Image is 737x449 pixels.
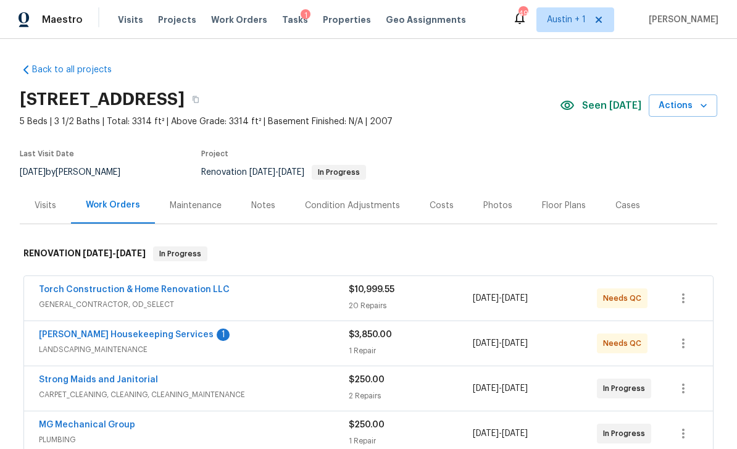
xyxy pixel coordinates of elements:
span: Work Orders [211,14,267,26]
button: Copy Address [185,88,207,111]
span: $250.00 [349,376,385,384]
div: Maintenance [170,199,222,212]
span: [DATE] [473,429,499,438]
span: Maestro [42,14,83,26]
div: 20 Repairs [349,300,473,312]
span: GENERAL_CONTRACTOR, OD_SELECT [39,298,349,311]
span: [DATE] [116,249,146,258]
span: - [473,382,528,395]
span: Projects [158,14,196,26]
div: Cases [615,199,640,212]
span: Project [201,150,228,157]
div: Visits [35,199,56,212]
span: [DATE] [83,249,112,258]
span: [DATE] [249,168,275,177]
span: [DATE] [502,339,528,348]
span: Needs QC [603,292,646,304]
span: - [249,168,304,177]
span: $3,850.00 [349,330,392,339]
span: - [83,249,146,258]
span: [DATE] [502,294,528,303]
div: Costs [430,199,454,212]
div: Work Orders [86,199,140,211]
span: [DATE] [278,168,304,177]
span: Actions [659,98,707,114]
span: Properties [323,14,371,26]
div: 49 [518,7,527,20]
span: [DATE] [473,384,499,393]
h2: [STREET_ADDRESS] [20,93,185,106]
div: by [PERSON_NAME] [20,165,135,180]
div: Photos [483,199,512,212]
div: 1 Repair [349,345,473,357]
button: Actions [649,94,717,117]
a: Strong Maids and Janitorial [39,376,158,384]
div: 1 Repair [349,435,473,447]
span: CARPET_CLEANING, CLEANING, CLEANING_MAINTENANCE [39,388,349,401]
span: In Progress [154,248,206,260]
span: - [473,292,528,304]
h6: RENOVATION [23,246,146,261]
span: 5 Beds | 3 1/2 Baths | Total: 3314 ft² | Above Grade: 3314 ft² | Basement Finished: N/A | 2007 [20,115,560,128]
span: PLUMBING [39,434,349,446]
span: In Progress [603,382,650,395]
div: RENOVATION [DATE]-[DATE]In Progress [20,234,717,274]
div: Condition Adjustments [305,199,400,212]
span: [DATE] [473,339,499,348]
div: 1 [301,9,310,22]
span: $250.00 [349,421,385,429]
span: - [473,337,528,350]
div: 1 [217,329,230,341]
span: In Progress [603,427,650,440]
a: [PERSON_NAME] Housekeeping Services [39,330,214,339]
a: Torch Construction & Home Renovation LLC [39,285,230,294]
span: In Progress [313,169,365,176]
div: 2 Repairs [349,390,473,402]
div: Notes [251,199,275,212]
span: [DATE] [473,294,499,303]
span: Seen [DATE] [582,99,641,112]
span: Geo Assignments [386,14,466,26]
span: Tasks [282,15,308,24]
span: [DATE] [502,429,528,438]
span: [PERSON_NAME] [644,14,718,26]
a: MG Mechanical Group [39,421,135,429]
a: Back to all projects [20,64,138,76]
span: Last Visit Date [20,150,74,157]
span: [DATE] [20,168,46,177]
span: $10,999.55 [349,285,394,294]
span: Needs QC [603,337,646,350]
div: Floor Plans [542,199,586,212]
span: [DATE] [502,384,528,393]
span: LANDSCAPING_MAINTENANCE [39,343,349,356]
span: Renovation [201,168,366,177]
span: Austin + 1 [547,14,586,26]
span: Visits [118,14,143,26]
span: - [473,427,528,440]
